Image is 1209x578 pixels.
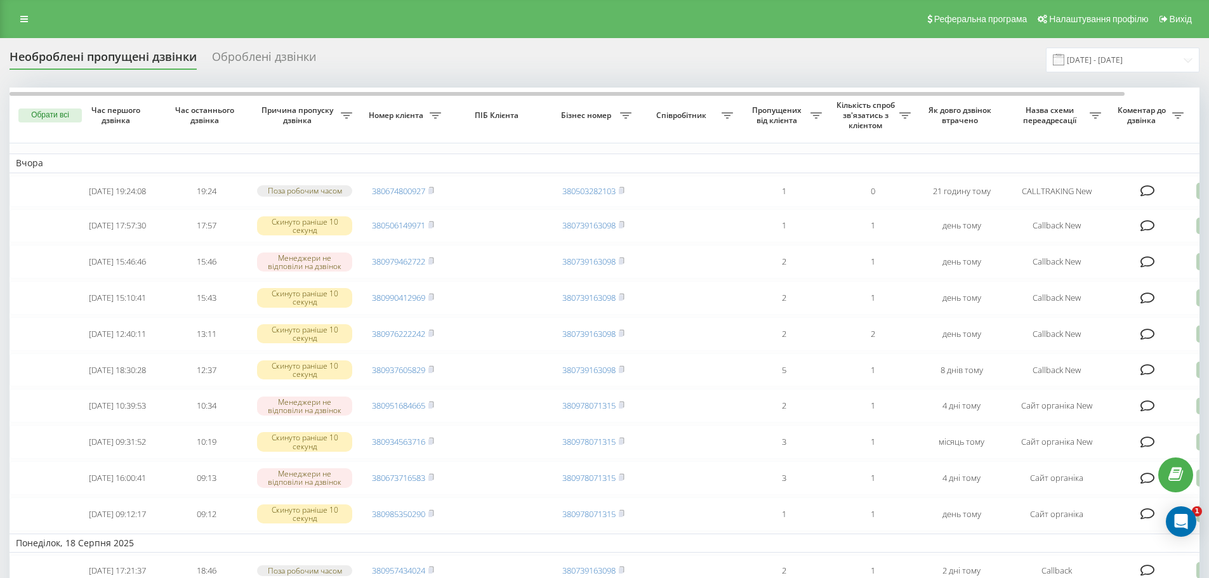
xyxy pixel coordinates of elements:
[562,400,616,411] a: 380978071315
[162,245,251,279] td: 15:46
[73,461,162,495] td: [DATE] 16:00:41
[828,353,917,387] td: 1
[644,110,722,121] span: Співробітник
[562,220,616,231] a: 380739163098
[372,292,425,303] a: 380990412969
[917,461,1006,495] td: 4 дні тому
[828,461,917,495] td: 1
[739,281,828,315] td: 2
[257,397,352,416] div: Менеджери не відповіли на дзвінок
[162,389,251,423] td: 10:34
[562,185,616,197] a: 380503282103
[162,425,251,459] td: 10:19
[73,317,162,351] td: [DATE] 12:40:11
[372,472,425,483] a: 380673716583
[212,50,316,70] div: Оброблені дзвінки
[372,400,425,411] a: 380951684665
[1006,425,1107,459] td: Сайт органіка New
[257,565,352,576] div: Поза робочим часом
[917,209,1006,243] td: день тому
[555,110,620,121] span: Бізнес номер
[835,100,899,130] span: Кількість спроб зв'язатись з клієнтом
[162,353,251,387] td: 12:37
[257,324,352,343] div: Скинуто раніше 10 секунд
[562,472,616,483] a: 380978071315
[257,185,352,196] div: Поза робочим часом
[18,108,82,122] button: Обрати всі
[739,176,828,207] td: 1
[746,105,810,125] span: Пропущених від клієнта
[10,50,197,70] div: Необроблені пропущені дзвінки
[739,353,828,387] td: 5
[1006,176,1107,207] td: CALLTRAKING New
[162,317,251,351] td: 13:11
[828,497,917,531] td: 1
[739,245,828,279] td: 2
[172,105,241,125] span: Час останнього дзвінка
[828,281,917,315] td: 1
[828,245,917,279] td: 1
[1006,497,1107,531] td: Сайт органіка
[828,176,917,207] td: 0
[917,245,1006,279] td: день тому
[162,497,251,531] td: 09:12
[917,353,1006,387] td: 8 днів тому
[83,105,152,125] span: Час першого дзвінка
[739,425,828,459] td: 3
[917,176,1006,207] td: 21 годину тому
[73,353,162,387] td: [DATE] 18:30:28
[1114,105,1172,125] span: Коментар до дзвінка
[73,209,162,243] td: [DATE] 17:57:30
[1166,506,1196,537] div: Open Intercom Messenger
[562,436,616,447] a: 380978071315
[917,425,1006,459] td: місяць тому
[1006,281,1107,315] td: Callback New
[162,176,251,207] td: 19:24
[372,364,425,376] a: 380937605829
[1049,14,1148,24] span: Налаштування профілю
[458,110,538,121] span: ПІБ Клієнта
[828,389,917,423] td: 1
[73,281,162,315] td: [DATE] 15:10:41
[1006,317,1107,351] td: Callback New
[917,389,1006,423] td: 4 дні тому
[934,14,1027,24] span: Реферальна програма
[162,281,251,315] td: 15:43
[372,328,425,339] a: 380976222242
[562,328,616,339] a: 380739163098
[372,220,425,231] a: 380506149971
[927,105,996,125] span: Як довго дзвінок втрачено
[73,176,162,207] td: [DATE] 19:24:08
[1006,389,1107,423] td: Сайт органіка New
[73,497,162,531] td: [DATE] 09:12:17
[739,461,828,495] td: 3
[257,360,352,379] div: Скинуто раніше 10 секунд
[828,209,917,243] td: 1
[828,425,917,459] td: 1
[739,317,828,351] td: 2
[372,565,425,576] a: 380957434024
[73,389,162,423] td: [DATE] 10:39:53
[739,389,828,423] td: 2
[562,256,616,267] a: 380739163098
[257,253,352,272] div: Менеджери не відповіли на дзвінок
[257,288,352,307] div: Скинуто раніше 10 секунд
[257,105,341,125] span: Причина пропуску дзвінка
[917,497,1006,531] td: день тому
[562,364,616,376] a: 380739163098
[562,508,616,520] a: 380978071315
[372,508,425,520] a: 380985350290
[1012,105,1090,125] span: Назва схеми переадресації
[739,497,828,531] td: 1
[1170,14,1192,24] span: Вихід
[917,317,1006,351] td: день тому
[917,281,1006,315] td: день тому
[1192,506,1202,516] span: 1
[257,504,352,523] div: Скинуто раніше 10 секунд
[257,432,352,451] div: Скинуто раніше 10 секунд
[73,425,162,459] td: [DATE] 09:31:52
[365,110,430,121] span: Номер клієнта
[162,209,251,243] td: 17:57
[828,317,917,351] td: 2
[562,292,616,303] a: 380739163098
